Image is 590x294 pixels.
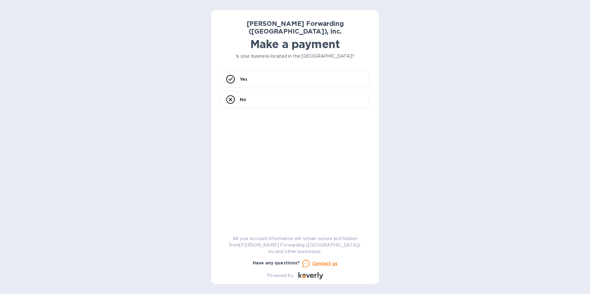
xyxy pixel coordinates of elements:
b: Have any questions? [253,260,300,265]
b: [PERSON_NAME] Forwarding ([GEOGRAPHIC_DATA]), Inc. [247,20,344,35]
u: Contact us [312,261,338,266]
h1: Make a payment [221,38,369,51]
p: Yes [240,76,247,82]
p: Powered by [267,272,293,279]
p: Is your business located in the [GEOGRAPHIC_DATA]? [221,53,369,59]
p: No [240,96,246,103]
p: All your account information will remain secure and hidden from [PERSON_NAME] Forwarding ([GEOGRA... [221,235,369,255]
